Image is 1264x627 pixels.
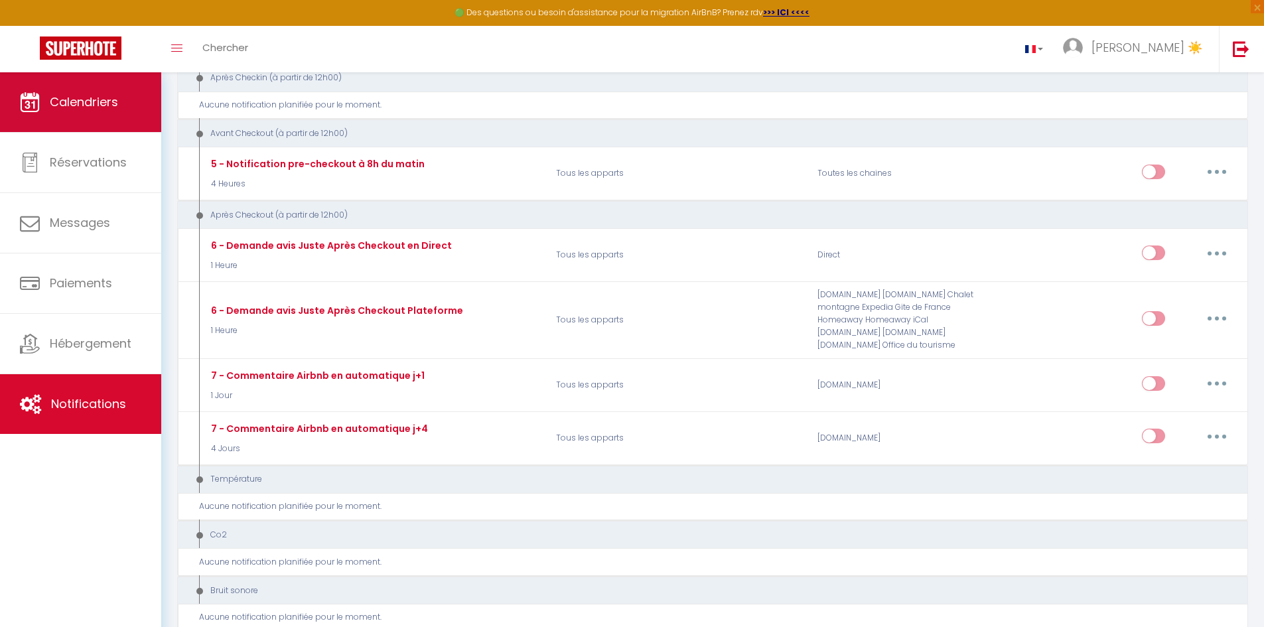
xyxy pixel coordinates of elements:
div: 7 - Commentaire Airbnb en automatique j+1 [208,368,425,383]
div: [DOMAIN_NAME] [809,419,983,457]
p: 1 Heure [208,324,463,337]
div: Toutes les chaines [809,155,983,193]
div: Avant Checkout (à partir de 12h00) [190,127,1215,140]
span: Notifications [51,395,126,412]
a: >>> ICI <<<< [763,7,809,18]
p: Tous les apparts [547,289,809,351]
div: Après Checkout (à partir de 12h00) [190,209,1215,222]
p: 4 Jours [208,443,428,455]
a: ... [PERSON_NAME] ☀️ [1053,26,1219,72]
p: Tous les apparts [547,236,809,274]
span: Messages [50,214,110,231]
img: ... [1063,38,1083,58]
span: Chercher [202,40,248,54]
span: Paiements [50,275,112,291]
div: Aucune notification planifiée pour le moment. [199,611,1236,624]
div: Température [190,473,1215,486]
p: 4 Heures [208,178,425,190]
div: 6 - Demande avis Juste Après Checkout Plateforme [208,303,463,318]
div: Bruit sonore [190,585,1215,597]
div: 7 - Commentaire Airbnb en automatique j+4 [208,421,428,436]
a: Chercher [192,26,258,72]
div: Aucune notification planifiée pour le moment. [199,500,1236,513]
div: [DOMAIN_NAME] [809,366,983,405]
div: Co2 [190,529,1215,541]
span: Calendriers [50,94,118,110]
div: Aucune notification planifiée pour le moment. [199,99,1236,111]
div: Après Checkin (à partir de 12h00) [190,72,1215,84]
p: Tous les apparts [547,366,809,405]
div: 5 - Notification pre-checkout à 8h du matin [208,157,425,171]
img: Super Booking [40,36,121,60]
p: Tous les apparts [547,155,809,193]
p: 1 Jour [208,389,425,402]
div: [DOMAIN_NAME] [DOMAIN_NAME] Chalet montagne Expedia Gite de France Homeaway Homeaway iCal [DOMAIN... [809,289,983,351]
div: 6 - Demande avis Juste Après Checkout en Direct [208,238,452,253]
span: [PERSON_NAME] ☀️ [1091,39,1202,56]
p: 1 Heure [208,259,452,272]
span: Réservations [50,154,127,171]
img: logout [1233,40,1249,57]
p: Tous les apparts [547,419,809,457]
span: Hébergement [50,335,131,352]
div: Aucune notification planifiée pour le moment. [199,556,1236,569]
div: Direct [809,236,983,274]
